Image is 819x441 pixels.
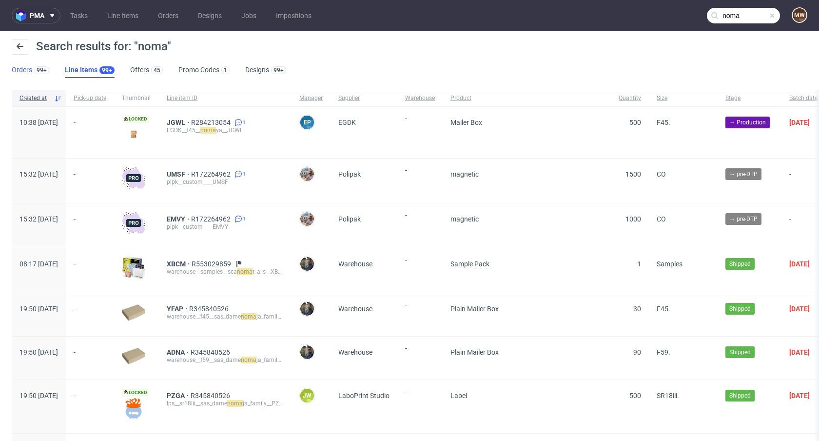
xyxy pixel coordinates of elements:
[789,305,810,313] span: [DATE]
[16,10,30,21] img: logo
[167,178,284,186] div: plpk__custom____UMSF
[233,215,246,223] a: 1
[74,170,106,191] span: -
[625,215,641,223] span: 1000
[167,119,191,126] a: JGWL
[657,170,666,178] span: CO
[192,260,233,268] a: R553029859
[74,215,106,236] span: -
[300,389,314,402] figcaption: JW
[191,348,232,356] a: R345840526
[19,94,50,102] span: Created at
[167,305,189,313] a: YFAP
[167,94,284,102] span: Line item ID
[122,211,145,235] img: pro-icon.017ec5509f39f3e742e3.png
[167,170,191,178] a: UMSF
[74,119,106,146] span: -
[191,170,233,178] span: R172264962
[167,313,284,321] div: warehouse__f45__sas_dame ja_family__YFAP
[729,348,751,357] span: Shipped
[74,260,106,281] span: -
[192,8,228,23] a: Designs
[19,215,58,223] span: 15:32 [DATE]
[273,67,284,74] div: 99+
[122,256,145,280] img: sample-icon.16e107be6ad460a3e330.png
[450,215,479,223] span: magnetic
[19,170,58,178] span: 15:32 [DATE]
[19,305,58,313] span: 19:50 [DATE]
[657,215,666,223] span: CO
[338,215,361,223] span: Polipak
[122,348,145,364] img: plain-eco.9b3ba858dad33fd82c36.png
[167,215,191,223] a: EMVY
[19,260,58,268] span: 08:17 [DATE]
[241,357,256,363] mark: noma
[243,170,246,178] span: 1
[637,260,641,268] span: 1
[167,223,284,231] div: plpk__custom____EMVY
[243,215,246,223] span: 1
[657,348,670,356] span: F59.
[19,119,58,126] span: 10:38 [DATE]
[122,128,145,141] img: version_two_editor_design
[450,170,479,178] span: magnetic
[619,94,641,102] span: Quantity
[338,94,390,102] span: Supplier
[338,260,372,268] span: Warehouse
[130,62,163,78] a: Offers45
[19,348,58,356] span: 19:50 [DATE]
[657,305,670,313] span: F45.
[633,348,641,356] span: 90
[19,392,58,400] span: 19:50 [DATE]
[122,115,149,123] span: Locked
[224,67,227,74] div: 1
[64,8,94,23] a: Tasks
[227,400,243,407] mark: noma
[789,170,818,191] span: -
[167,348,191,356] a: ADNA
[245,62,286,78] a: Designs99+
[191,392,232,400] span: R345840526
[233,119,246,126] a: 1
[657,94,710,102] span: Size
[122,166,145,190] img: pro-icon.017ec5509f39f3e742e3.png
[36,40,171,53] span: Search results for: "noma"
[450,260,489,268] span: Sample Pack
[122,304,145,321] img: plain-eco.9b3ba858dad33fd82c36.png
[729,170,758,179] span: → pre-DTP
[191,119,233,126] span: R284213054
[405,94,435,102] span: Warehouse
[657,119,670,126] span: F45.
[30,12,44,19] span: pma
[338,305,372,313] span: Warehouse
[300,302,314,316] img: Maciej Sobola
[657,260,682,268] span: Samples
[154,67,160,74] div: 45
[789,392,810,400] span: [DATE]
[167,260,192,268] a: XBCM
[122,397,145,420] img: version_two_editor_design.png
[338,348,372,356] span: Warehouse
[152,8,184,23] a: Orders
[405,256,435,281] span: -
[633,305,641,313] span: 30
[405,211,435,236] span: -
[300,345,314,359] img: Maciej Sobola
[74,348,106,368] span: -
[191,215,233,223] a: R172264962
[243,119,246,126] span: 1
[102,67,112,74] div: 99+
[167,392,191,400] a: PZGA
[729,260,751,268] span: Shipped
[729,215,758,223] span: → pre-DTP
[233,170,246,178] a: 1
